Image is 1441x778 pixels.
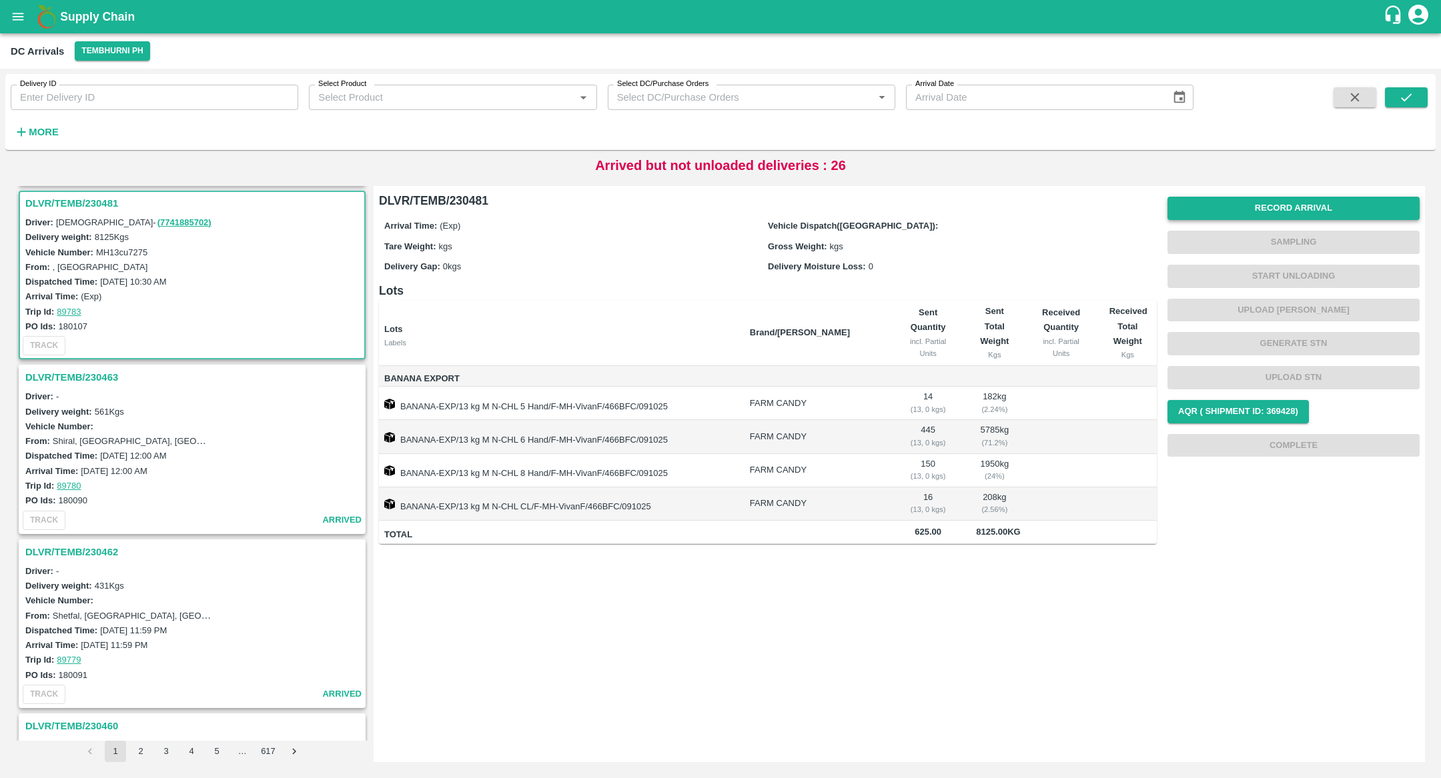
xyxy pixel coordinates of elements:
label: Arrival Time: [25,291,78,301]
a: 89780 [57,481,81,491]
label: Tare Weight: [384,241,436,251]
button: More [11,121,62,143]
td: BANANA-EXP/13 kg M N-CHL 6 Hand/F-MH-VivanF/466BFC/091025 [379,420,739,453]
label: Arrival Date [915,79,954,89]
label: , [GEOGRAPHIC_DATA] [53,262,148,272]
td: 150 [891,454,965,487]
td: 5785 kg [965,420,1023,453]
td: FARM CANDY [739,420,891,453]
td: FARM CANDY [739,487,891,521]
img: box [384,432,395,443]
span: - [56,566,59,576]
label: Vehicle Dispatch([GEOGRAPHIC_DATA]): [768,221,938,231]
span: arrived [322,513,362,528]
button: Record Arrival [1167,197,1420,220]
b: Received Total Weight [1109,306,1147,346]
img: box [384,499,395,509]
div: account of current user [1406,3,1430,31]
td: 16 [891,487,965,521]
label: 180091 [59,670,87,680]
td: 445 [891,420,965,453]
label: [DATE] 11:59 PM [81,640,147,650]
label: Delivery Gap: [384,261,440,271]
label: [DATE] 12:00 AM [100,451,166,461]
label: Dispatched Time: [25,625,97,635]
button: Go to page 617 [257,741,280,762]
div: incl. Partial Units [901,335,955,360]
label: 431 Kgs [95,581,124,591]
label: Arrival Time: [384,221,437,231]
input: Select DC/Purchase Orders [612,89,852,106]
a: (7741885702) [157,217,211,227]
span: Banana Export [384,371,739,387]
td: FARM CANDY [739,387,891,420]
button: Go to page 5 [206,741,227,762]
td: BANANA-EXP/13 kg M N-CHL 8 Hand/F-MH-VivanF/466BFC/091025 [379,454,739,487]
div: ( 2.24 %) [976,403,1013,415]
label: Vehicle Number: [25,421,93,431]
div: customer-support [1383,5,1406,29]
b: Lots [384,324,402,334]
b: Supply Chain [60,10,135,23]
h6: Lots [379,281,1157,300]
label: Gross Weight: [768,241,827,251]
label: Trip Id: [25,307,54,317]
span: 625.00 [901,525,955,540]
input: Enter Delivery ID [11,85,298,110]
label: Trip Id: [25,481,54,491]
label: 180107 [59,321,87,331]
label: Delivery ID [20,79,56,89]
div: DC Arrivals [11,43,64,60]
label: 8125 Kgs [95,232,129,242]
h3: DLVR/TEMB/230460 [25,717,363,735]
h3: DLVR/TEMB/230481 [25,195,363,212]
div: ( 13, 0 kgs) [901,403,955,415]
a: Supply Chain [60,7,1383,26]
label: 180090 [59,495,87,505]
div: ( 13, 0 kgs) [901,437,955,449]
img: box [384,465,395,476]
td: BANANA-EXP/13 kg M N-CHL CL/F-MH-VivanF/466BFC/091025 [379,487,739,521]
label: Select Product [318,79,366,89]
label: Driver: [25,391,53,401]
label: (Exp) [81,291,101,301]
label: Driver: [25,217,53,227]
nav: pagination navigation [77,741,307,762]
td: BANANA-EXP/13 kg M N-CHL 5 Hand/F-MH-VivanF/466BFC/091025 [379,387,739,420]
span: 0 [869,261,873,271]
button: AQR ( Shipment Id: 369428) [1167,400,1309,423]
label: Dispatched Time: [25,451,97,461]
img: logo [33,3,60,30]
div: ( 71.2 %) [976,437,1013,449]
label: MH13cu7275 [96,247,147,257]
label: PO Ids: [25,321,56,331]
label: [DATE] 12:00 AM [81,466,147,476]
h6: DLVR/TEMB/230481 [379,191,1157,210]
label: Shiral, [GEOGRAPHIC_DATA], [GEOGRAPHIC_DATA], [GEOGRAPHIC_DATA], [GEOGRAPHIC_DATA] [53,435,455,446]
td: 208 kg [965,487,1023,521]
span: kgs [439,241,452,251]
label: Dispatched Time: [25,277,97,287]
label: PO Ids: [25,495,56,505]
span: (Exp) [440,221,460,231]
span: arrived [322,687,362,702]
label: Driver: [25,566,53,576]
label: Select DC/Purchase Orders [617,79,708,89]
input: Select Product [313,89,570,106]
label: Vehicle Number: [25,247,93,257]
span: 0 kgs [443,261,461,271]
label: Delivery Moisture Loss: [768,261,866,271]
span: - [56,391,59,401]
b: Sent Quantity [911,307,946,332]
div: ( 2.56 %) [976,503,1013,515]
label: From: [25,611,50,621]
label: Delivery weight: [25,407,92,417]
button: Go to page 3 [155,741,177,762]
label: PO Ids: [25,670,56,680]
button: Go to page 2 [130,741,151,762]
label: Delivery weight: [25,232,92,242]
label: Trip Id: [25,655,54,665]
div: Kgs [976,349,1013,361]
div: Labels [384,337,739,349]
label: Arrival Time: [25,640,78,650]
